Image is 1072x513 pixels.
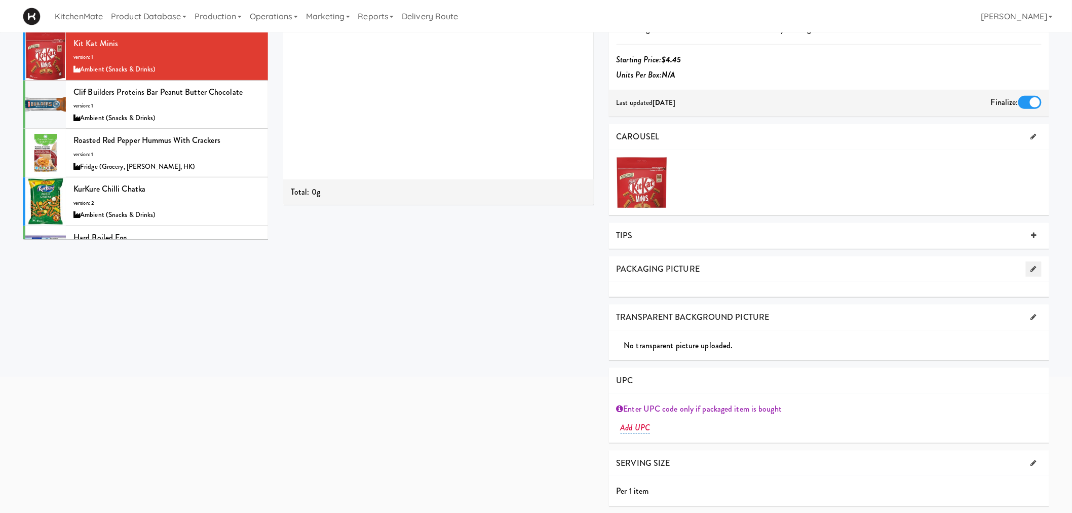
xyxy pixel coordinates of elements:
li: Roasted Red Pepper Hummus with Crackersversion: 1Fridge (Grocery, [PERSON_NAME], HK) [23,129,268,177]
div: Fridge (Grocery, [PERSON_NAME], HK) [73,161,260,173]
span: Total: 0g [291,186,320,198]
div: Enter UPC code only if packaged item is bought [617,401,1042,417]
span: Last updated [617,98,676,107]
i: Starting Price: [617,54,681,65]
li: KurKure Chilli Chatkaversion: 2Ambient (Snacks & Drinks) [23,177,268,226]
b: [DATE] [653,98,676,107]
a: Add UPC [621,422,650,434]
li: Kit Kat Minisversion: 1Ambient (Snacks & Drinks) [23,32,268,81]
div: Ambient (Snacks & Drinks) [73,112,260,125]
span: version: 1 [73,53,93,61]
span: version: 1 [73,102,93,109]
span: version: 1 [73,151,93,158]
span: TRANSPARENT BACKGROUND PICTURE [617,311,770,323]
li: Hard Boiled Eggversion: 1Fridge (Grocery, [PERSON_NAME], HK) [23,226,268,275]
span: KurKure Chilli Chatka [73,183,145,195]
b: N/A [662,69,675,81]
div: Ambient (Snacks & Drinks) [73,63,260,76]
span: TIPS [617,230,633,241]
span: Roasted Red Pepper Hummus with Crackers [73,134,220,146]
i: Units Per Box: [617,69,676,81]
span: Finalize: [991,96,1018,108]
div: Ambient (Snacks & Drinks) [73,209,260,222]
div: Per 1 item [609,484,1050,499]
div: No transparent picture uploaded. [624,338,1050,353]
li: Clif Builders proteins Bar Peanut Butter Chocolateversion: 1Ambient (Snacks & Drinks) [23,81,268,129]
span: UPC [617,375,633,386]
span: Clif Builders proteins Bar Peanut Butter Chocolate [73,86,243,98]
span: Hard Boiled Egg [73,232,127,243]
span: Kit Kat Minis [73,38,118,49]
img: Micromart [23,8,41,25]
b: $4.45 [662,54,681,65]
span: SERVING SIZE [617,457,670,469]
span: PACKAGING PICTURE [617,263,700,275]
span: CAROUSEL [617,131,660,142]
span: version: 2 [73,199,94,207]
